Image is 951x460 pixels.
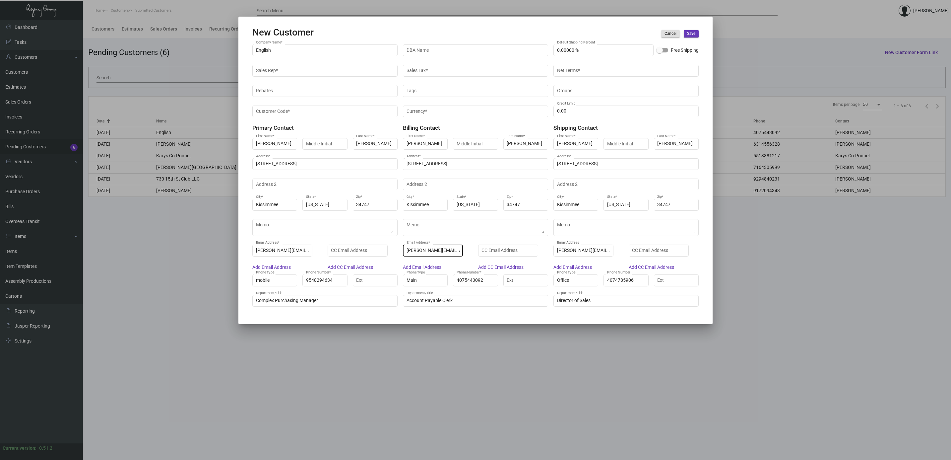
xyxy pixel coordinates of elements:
[328,264,398,271] div: Add CC Email Address
[684,30,699,38] button: Save
[256,161,394,167] input: Enter a location
[629,264,699,271] div: Add CC Email Address
[403,264,473,271] div: Add Email Address
[665,31,676,37] span: Cancel
[252,124,398,131] h5: Primary Contact
[478,264,548,271] div: Add CC Email Address
[687,31,695,37] span: Save
[407,161,545,167] input: Enter a location
[671,46,699,54] span: Free Shipping
[403,124,548,131] h5: Billing Contact
[252,27,314,38] h2: New Customer
[553,124,699,131] h5: Shipping Contact
[3,445,36,452] div: Current version:
[39,445,52,452] div: 0.51.2
[553,264,623,271] div: Add Email Address
[557,161,695,167] input: Enter a location
[252,264,322,271] div: Add Email Address
[661,30,680,38] button: Cancel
